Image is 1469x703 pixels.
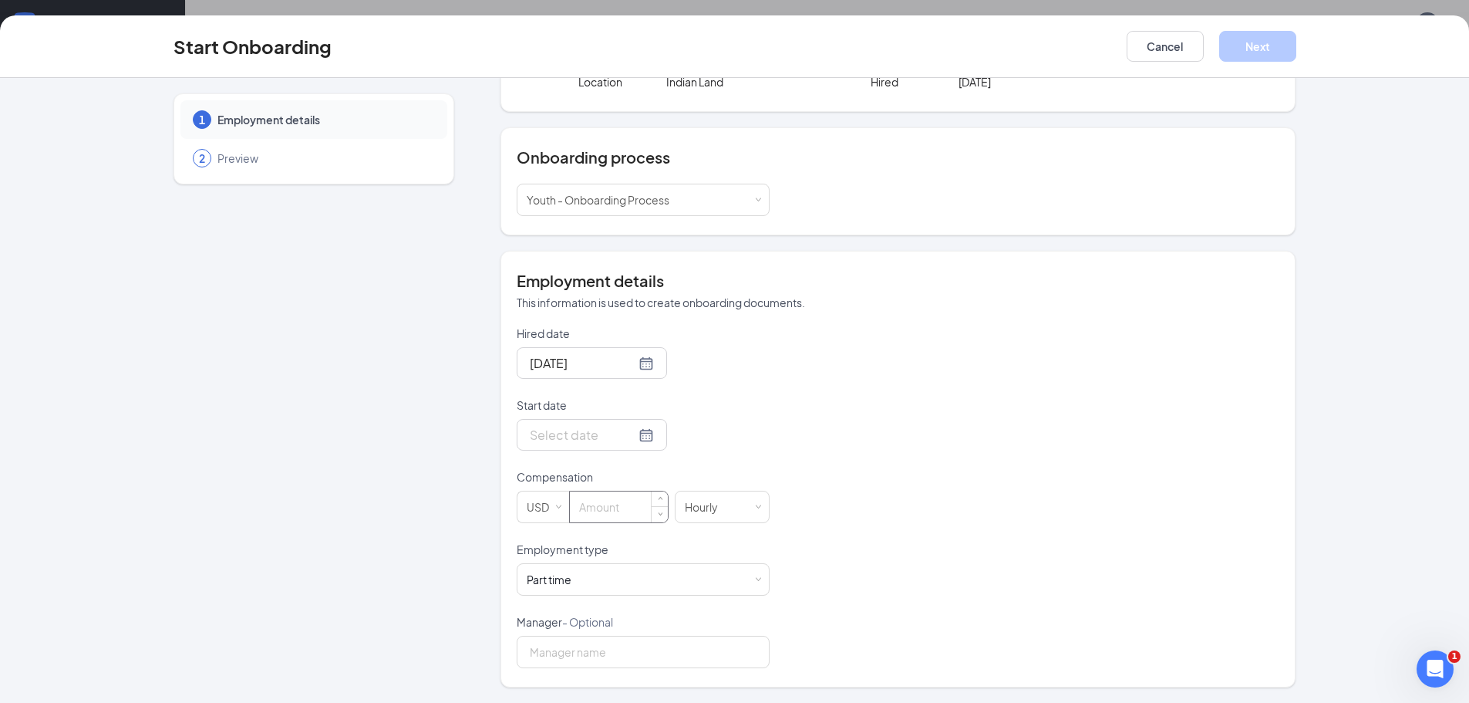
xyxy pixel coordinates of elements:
[1417,651,1454,688] iframe: Intercom live chat
[517,469,770,485] p: Compensation
[217,150,432,166] span: Preview
[517,542,770,557] p: Employment type
[530,425,635,444] input: Select date
[517,295,1279,310] p: This information is used to create onboarding documents.
[527,572,571,587] div: Part time
[517,326,770,341] p: Hired date
[530,353,635,373] input: Sep 16, 2025
[527,492,560,522] div: USD
[1448,651,1461,663] span: 1
[199,112,205,127] span: 1
[517,614,770,630] p: Manager
[570,492,668,522] input: Amount
[517,636,770,668] input: Manager name
[652,506,668,522] span: Decrease Value
[217,112,432,127] span: Employment details
[871,74,959,90] p: Hired
[578,74,666,90] p: Location
[174,33,332,59] h3: Start Onboarding
[527,193,669,207] span: Youth - Onboarding Process
[959,74,1134,90] p: [DATE]
[517,397,770,413] p: Start date
[199,150,205,166] span: 2
[562,615,613,629] span: - Optional
[517,147,1279,168] h4: Onboarding process
[527,572,582,587] div: [object Object]
[685,492,729,522] div: Hourly
[666,74,841,90] p: Indian Land
[1219,31,1296,62] button: Next
[652,492,668,507] span: Increase Value
[517,270,1279,292] h4: Employment details
[1127,31,1204,62] button: Cancel
[527,184,680,215] div: [object Object]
